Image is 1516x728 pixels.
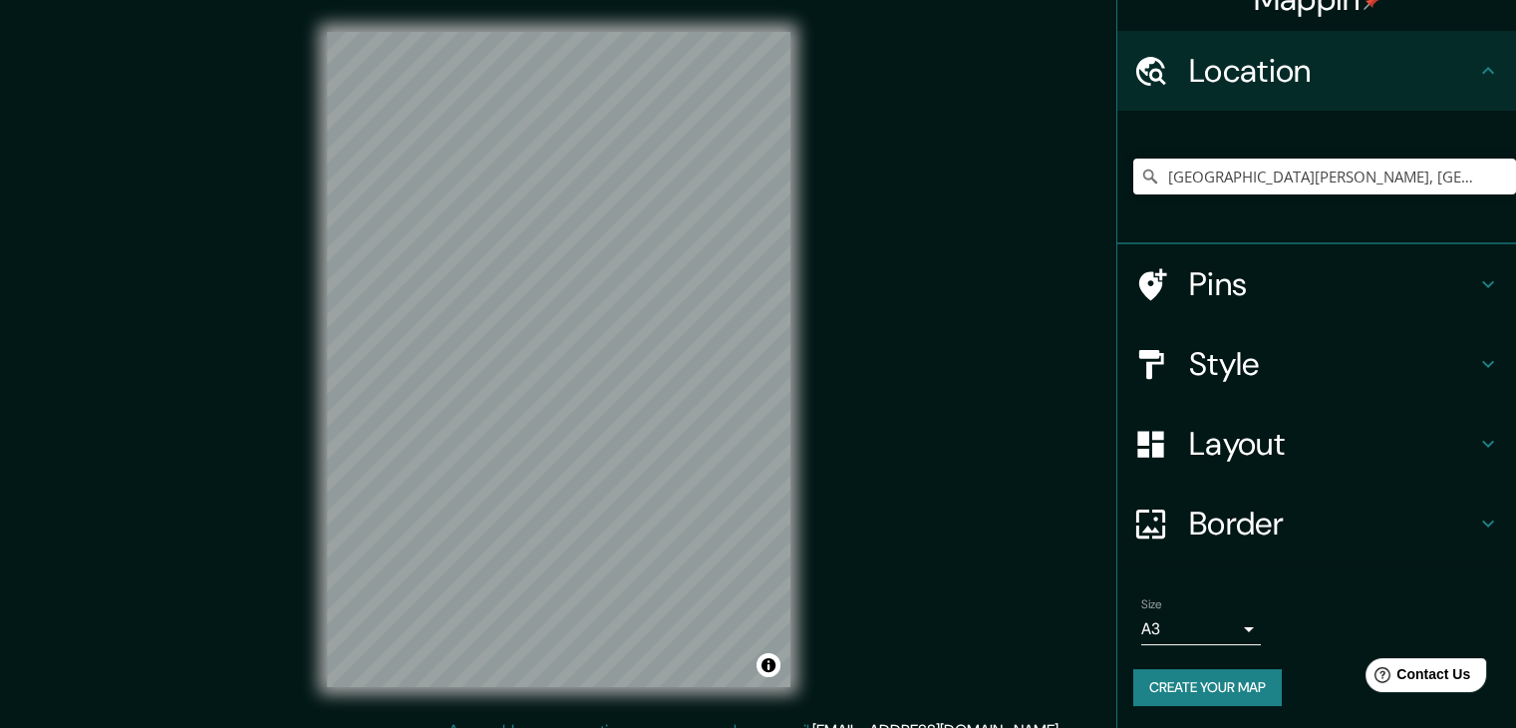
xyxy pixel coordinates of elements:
button: Create your map [1133,669,1282,706]
div: Location [1117,31,1516,111]
div: Pins [1117,244,1516,324]
h4: Style [1189,344,1476,384]
h4: Location [1189,51,1476,91]
div: Border [1117,484,1516,563]
iframe: Help widget launcher [1339,650,1494,706]
h4: Layout [1189,424,1476,464]
button: Toggle attribution [757,653,780,677]
input: Pick your city or area [1133,159,1516,194]
h4: Pins [1189,264,1476,304]
div: A3 [1141,613,1261,645]
h4: Border [1189,504,1476,544]
div: Style [1117,324,1516,404]
canvas: Map [327,32,790,687]
div: Layout [1117,404,1516,484]
label: Size [1141,596,1162,613]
